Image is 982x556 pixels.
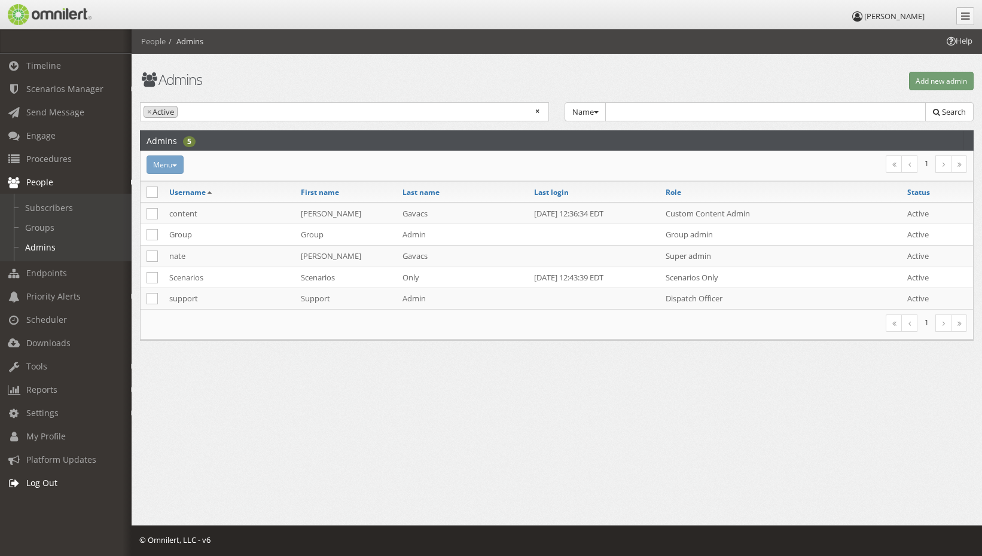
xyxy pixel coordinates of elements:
[295,245,397,267] td: [PERSON_NAME]
[141,36,166,47] li: People
[901,245,973,267] td: Active
[535,106,539,117] span: Remove all items
[660,245,901,267] td: Super admin
[163,267,295,288] td: Scenarios
[295,288,397,309] td: Support
[917,314,936,331] li: 1
[951,314,967,332] a: Last
[909,72,974,90] button: Add new admin
[144,106,178,118] li: Active
[917,155,936,172] li: 1
[666,187,681,197] a: Role
[528,267,660,288] td: [DATE] 12:43:39 EDT
[295,267,397,288] td: Scenarios
[163,288,295,309] td: support
[28,8,52,19] span: Help
[886,314,902,332] a: First
[397,245,528,267] td: Gavacs
[956,7,974,25] a: Collapse Menu
[397,203,528,224] td: Gavacs
[534,187,569,197] a: Last login
[660,267,901,288] td: Scenarios Only
[901,155,917,173] a: Previous
[402,187,440,197] a: Last name
[26,267,67,279] span: Endpoints
[163,203,295,224] td: content
[951,155,967,173] a: Last
[166,36,203,47] li: Admins
[140,72,549,87] h1: Admins
[26,337,71,349] span: Downloads
[26,477,57,488] span: Log Out
[26,361,47,372] span: Tools
[26,314,67,325] span: Scheduler
[397,224,528,246] td: Admin
[26,454,96,465] span: Platform Updates
[147,106,151,118] span: ×
[901,288,973,309] td: Active
[295,224,397,246] td: Group
[901,267,973,288] td: Active
[397,288,528,309] td: Admin
[660,203,901,224] td: Custom Content Admin
[147,131,177,150] h2: Admins
[26,384,57,395] span: Reports
[397,267,528,288] td: Only
[295,203,397,224] td: [PERSON_NAME]
[925,102,974,122] button: Search
[139,534,211,545] span: © Omnilert, LLC - v6
[907,187,930,197] a: Status
[301,187,339,197] a: First name
[26,407,59,418] span: Settings
[565,102,606,122] button: Name
[886,155,902,173] a: First
[6,4,92,25] img: Omnilert
[183,136,196,147] div: 5
[26,430,66,442] span: My Profile
[660,224,901,246] td: Group admin
[163,224,295,246] td: Group
[528,203,660,224] td: [DATE] 12:36:34 EDT
[26,130,56,141] span: Engage
[26,153,72,164] span: Procedures
[901,224,973,246] td: Active
[935,155,951,173] a: Next
[901,314,917,332] a: Previous
[26,176,53,188] span: People
[942,106,966,117] span: Search
[26,106,84,118] span: Send Message
[901,203,973,224] td: Active
[864,11,925,22] span: [PERSON_NAME]
[26,291,81,302] span: Priority Alerts
[26,83,103,94] span: Scenarios Manager
[163,245,295,267] td: nate
[169,187,206,197] a: Username
[945,35,972,47] span: Help
[935,314,951,332] a: Next
[26,60,61,71] span: Timeline
[660,288,901,309] td: Dispatch Officer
